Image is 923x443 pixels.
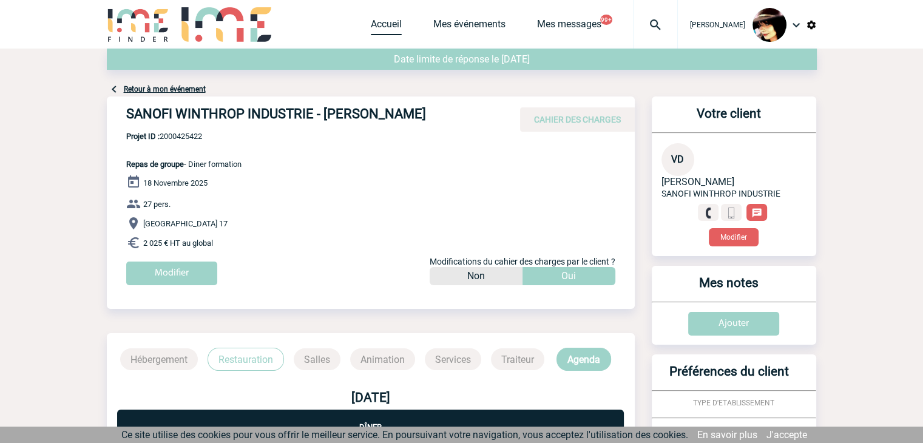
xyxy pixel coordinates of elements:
b: [DATE] [351,390,390,405]
p: Hébergement [120,348,198,370]
span: TYPE D'ETABLISSEMENT [693,399,774,407]
span: Repas de groupe [126,160,184,169]
span: CADRE [722,426,745,435]
img: chat-24-px-w.png [751,208,762,218]
p: Dîner [117,410,624,431]
button: Modifier [709,228,759,246]
span: 27 pers. [143,200,171,209]
span: VD [671,154,684,165]
button: 99+ [600,15,612,25]
img: 101023-0.jpg [752,8,786,42]
p: Oui [561,267,576,285]
span: Modifications du cahier des charges par le client ? [430,257,615,266]
span: [PERSON_NAME] [690,21,745,29]
p: Agenda [556,348,611,371]
span: SANOFI WINTHROP INDUSTRIE [661,189,780,198]
p: Restauration [208,348,284,371]
input: Modifier [126,262,217,285]
span: 2 025 € HT au global [143,238,213,248]
p: Salles [294,348,340,370]
h4: SANOFI WINTHROP INDUSTRIE - [PERSON_NAME] [126,106,490,127]
a: Retour à mon événement [124,85,206,93]
img: fixe.png [703,208,714,218]
span: 18 Novembre 2025 [143,178,208,188]
span: Ce site utilise des cookies pour vous offrir le meilleur service. En poursuivant votre navigation... [121,429,688,441]
a: J'accepte [766,429,807,441]
p: Services [425,348,481,370]
span: Date limite de réponse le [DATE] [394,53,530,65]
span: [GEOGRAPHIC_DATA] 17 [143,219,228,228]
p: Non [467,267,485,285]
b: Projet ID : [126,132,160,141]
span: - Diner formation [126,160,242,169]
h3: Votre client [657,106,802,132]
img: IME-Finder [107,7,170,42]
p: Traiteur [491,348,544,370]
span: [PERSON_NAME] [661,176,734,188]
span: CAHIER DES CHARGES [534,115,621,124]
span: 2000425422 [126,132,242,141]
a: Accueil [371,18,402,35]
img: portable.png [726,208,737,218]
a: Mes messages [537,18,601,35]
a: Mes événements [433,18,505,35]
h3: Préférences du client [657,364,802,390]
a: En savoir plus [697,429,757,441]
input: Ajouter [688,312,779,336]
p: Animation [350,348,415,370]
h3: Mes notes [657,276,802,302]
